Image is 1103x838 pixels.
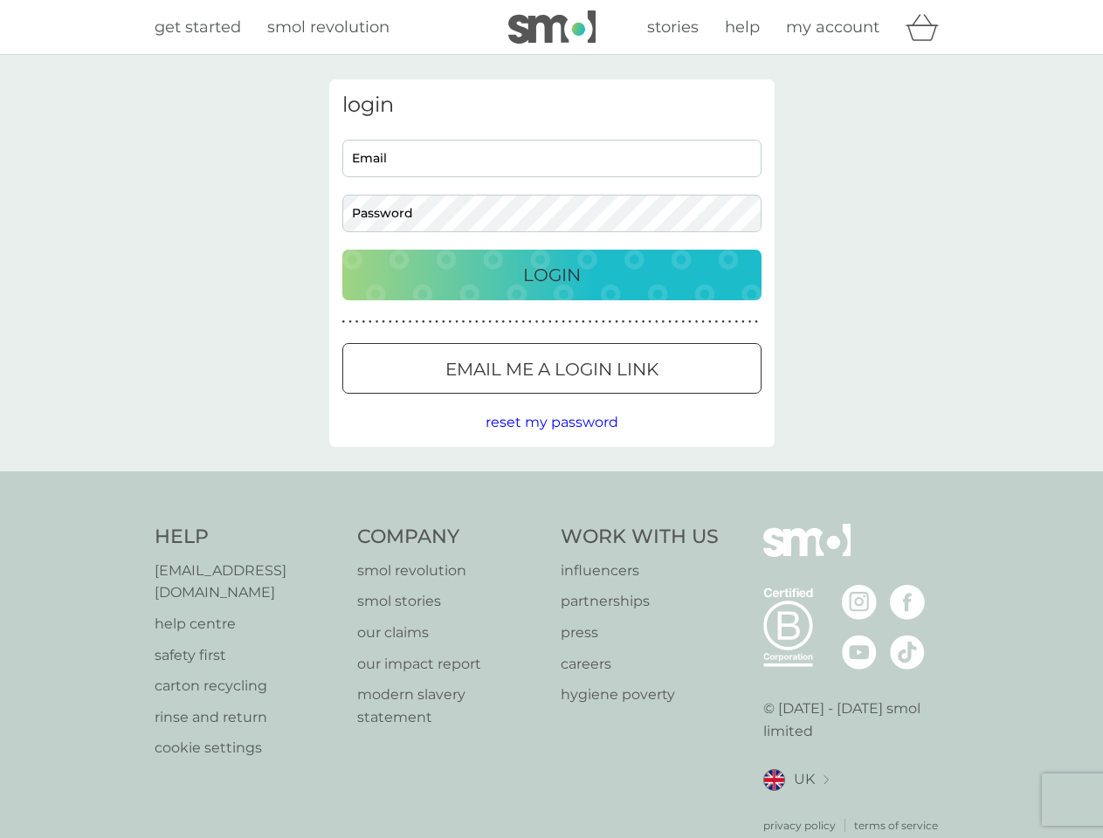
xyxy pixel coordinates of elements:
[355,318,359,326] p: ●
[668,318,672,326] p: ●
[486,414,618,430] span: reset my password
[741,318,745,326] p: ●
[155,15,241,40] a: get started
[409,318,412,326] p: ●
[155,737,341,759] a: cookie settings
[675,318,679,326] p: ●
[647,15,699,40] a: stories
[561,590,719,613] a: partnerships
[342,343,762,394] button: Email me a login link
[342,93,762,118] h3: login
[357,560,543,582] p: smol revolution
[402,318,405,326] p: ●
[890,585,925,620] img: visit the smol Facebook page
[662,318,665,326] p: ●
[561,653,719,676] p: careers
[155,560,341,604] a: [EMAIL_ADDRESS][DOMAIN_NAME]
[647,17,699,37] span: stories
[615,318,618,326] p: ●
[155,675,341,697] a: carton recycling
[357,683,543,728] a: modern slavery statement
[357,653,543,676] a: our impact report
[267,15,389,40] a: smol revolution
[561,683,719,706] a: hygiene poverty
[357,590,543,613] p: smol stories
[725,15,760,40] a: help
[728,318,732,326] p: ●
[389,318,392,326] p: ●
[725,17,760,37] span: help
[655,318,658,326] p: ●
[155,613,341,635] a: help centre
[468,318,472,326] p: ●
[562,318,565,326] p: ●
[486,411,618,434] button: reset my password
[589,318,592,326] p: ●
[362,318,365,326] p: ●
[648,318,651,326] p: ●
[495,318,499,326] p: ●
[528,318,532,326] p: ●
[688,318,692,326] p: ●
[508,318,512,326] p: ●
[535,318,539,326] p: ●
[508,10,596,44] img: smol
[708,318,712,326] p: ●
[342,318,346,326] p: ●
[715,318,719,326] p: ●
[602,318,605,326] p: ●
[488,318,492,326] p: ●
[622,318,625,326] p: ●
[435,318,438,326] p: ●
[561,524,719,551] h4: Work With Us
[429,318,432,326] p: ●
[357,524,543,551] h4: Company
[369,318,372,326] p: ●
[357,622,543,644] a: our claims
[794,768,815,791] span: UK
[906,10,949,45] div: basket
[548,318,552,326] p: ●
[521,318,525,326] p: ●
[695,318,699,326] p: ●
[763,697,949,742] p: © [DATE] - [DATE] smol limited
[854,817,938,834] p: terms of service
[415,318,418,326] p: ●
[763,817,836,834] a: privacy policy
[155,706,341,729] a: rinse and return
[561,622,719,644] a: press
[449,318,452,326] p: ●
[348,318,352,326] p: ●
[555,318,559,326] p: ●
[701,318,705,326] p: ●
[635,318,638,326] p: ●
[523,261,581,289] p: Login
[763,769,785,791] img: UK flag
[396,318,399,326] p: ●
[445,355,658,383] p: Email me a login link
[155,644,341,667] a: safety first
[595,318,598,326] p: ●
[890,635,925,670] img: visit the smol Tiktok page
[455,318,458,326] p: ●
[541,318,545,326] p: ●
[721,318,725,326] p: ●
[267,17,389,37] span: smol revolution
[561,560,719,582] a: influencers
[842,635,877,670] img: visit the smol Youtube page
[824,775,829,785] img: select a new location
[609,318,612,326] p: ●
[681,318,685,326] p: ●
[786,17,879,37] span: my account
